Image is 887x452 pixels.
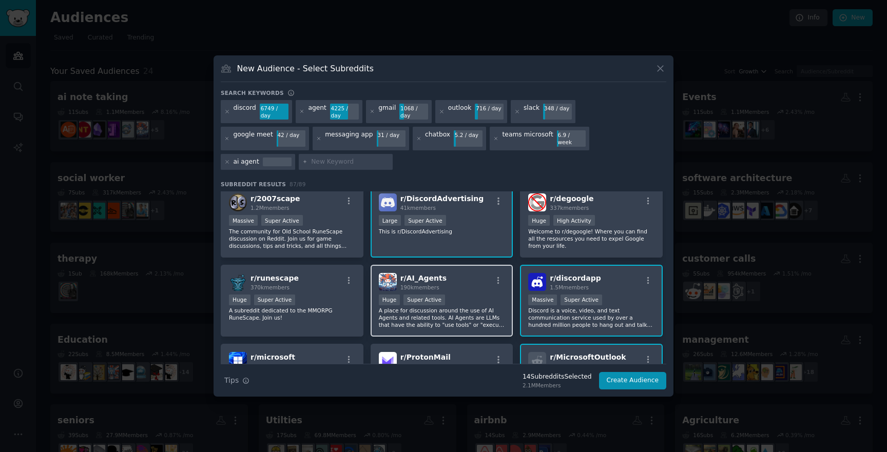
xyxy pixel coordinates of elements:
[379,215,401,226] div: Large
[379,273,397,291] img: AI_Agents
[229,215,258,226] div: Massive
[221,371,253,389] button: Tips
[250,353,295,361] span: r/ microsoft
[234,104,256,120] div: discord
[308,104,326,120] div: agent
[250,194,300,203] span: r/ 2007scape
[260,104,288,120] div: 6749 / day
[330,104,359,120] div: 4225 / day
[229,307,355,321] p: A subreddit dedicated to the MMORPG RuneScape. Join us!
[229,294,250,305] div: Huge
[325,130,373,147] div: messaging app
[503,130,553,147] div: teams microsoft
[250,363,290,369] span: 1.5M members
[400,194,484,203] span: r/ DiscordAdvertising
[311,158,389,167] input: New Keyword
[234,130,273,147] div: google meet
[400,363,439,369] span: 159k members
[250,274,299,282] span: r/ runescape
[599,372,667,389] button: Create Audience
[237,63,374,74] h3: New Audience - Select Subreddits
[221,181,286,188] span: Subreddit Results
[400,353,451,361] span: r/ ProtonMail
[550,205,589,211] span: 337k members
[254,294,296,305] div: Super Active
[543,104,572,113] div: 348 / day
[561,294,602,305] div: Super Active
[550,363,582,369] span: 2k members
[524,104,539,120] div: slack
[234,158,259,167] div: ai agent
[448,104,472,120] div: outlook
[550,284,589,290] span: 1.5M members
[454,130,483,140] div: 5.2 / day
[528,273,546,291] img: discordapp
[379,352,397,370] img: ProtonMail
[229,228,355,249] p: The community for Old School RuneScape discussion on Reddit. Join us for game discussions, tips a...
[379,193,397,211] img: DiscordAdvertising
[378,104,396,120] div: gmail
[379,307,505,328] p: A place for discussion around the use of AI Agents and related tools. AI Agents are LLMs that hav...
[425,130,450,147] div: chatbox
[550,274,601,282] span: r/ discordapp
[377,130,406,140] div: 31 / day
[475,104,504,113] div: 716 / day
[528,307,654,328] p: Discord is a voice, video, and text communication service used by over a hundred million people t...
[528,215,550,226] div: Huge
[550,194,593,203] span: r/ degoogle
[250,205,290,211] span: 1.2M members
[261,215,303,226] div: Super Active
[221,89,284,96] h3: Search keywords
[379,228,505,235] p: This is r/DiscordAdvertising
[229,193,247,211] img: 2007scape
[528,193,546,211] img: degoogle
[400,274,447,282] span: r/ AI_Agents
[557,130,586,147] div: 6.9 / week
[250,284,290,290] span: 370k members
[403,294,445,305] div: Super Active
[404,215,446,226] div: Super Active
[528,294,557,305] div: Massive
[379,294,400,305] div: Huge
[400,205,436,211] span: 41k members
[523,382,591,389] div: 2.1M Members
[224,375,239,386] span: Tips
[229,273,247,291] img: runescape
[523,372,591,382] div: 14 Subreddit s Selected
[528,228,654,249] p: Welcome to r/degoogle! Where you can find all the resources you need to expel Google from your life.
[277,130,305,140] div: 42 / day
[290,181,306,187] span: 87 / 89
[550,353,626,361] span: r/ MicrosoftOutlook
[553,215,595,226] div: High Activity
[399,104,428,120] div: 1068 / day
[229,352,247,370] img: microsoft
[400,284,439,290] span: 190k members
